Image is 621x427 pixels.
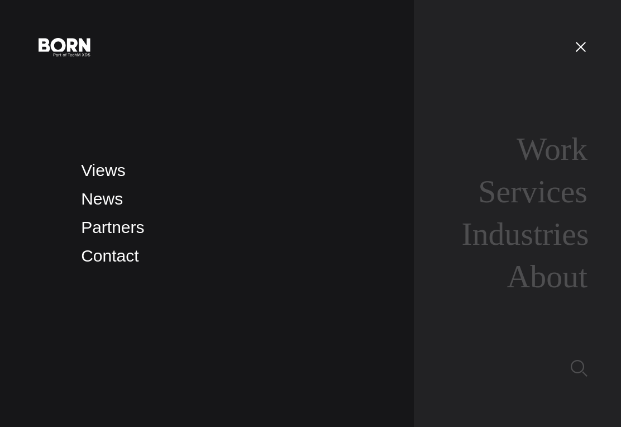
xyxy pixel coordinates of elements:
a: Services [478,174,587,210]
a: Partners [81,218,144,236]
a: Contact [81,246,138,265]
a: About [507,259,587,295]
img: Search [571,360,587,377]
a: Industries [461,216,589,252]
button: Open [567,35,594,58]
a: Views [81,161,125,179]
a: Work [517,131,587,167]
a: News [81,189,123,208]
